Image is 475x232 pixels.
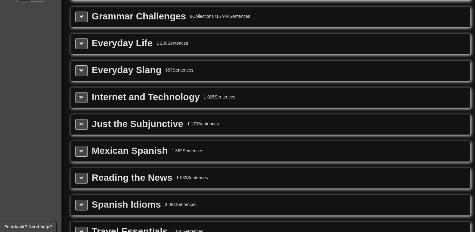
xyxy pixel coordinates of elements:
[165,67,193,73] div: 687 Sentences
[190,13,250,19] div: 8 Collections / 15 944 Sentences
[165,201,196,208] div: 3 087 Sentences
[92,119,183,129] div: Just the Subjunctive
[92,92,200,102] div: Internet and Technology
[92,38,153,48] div: Everyday Life
[156,40,188,46] div: 1 200 Sentences
[92,12,186,21] div: Grammar Challenges
[92,200,161,209] div: Spanish Idioms
[176,174,208,181] div: 1 083 Sentences
[4,224,52,230] span: Open feedback widget
[171,148,203,154] div: 1 362 Sentences
[92,65,161,75] div: Everyday Slang
[92,146,168,155] div: Mexican Spanish
[204,94,235,100] div: 1 025 Sentences
[92,173,172,182] div: Reading the News
[187,121,219,127] div: 1 173 Sentences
